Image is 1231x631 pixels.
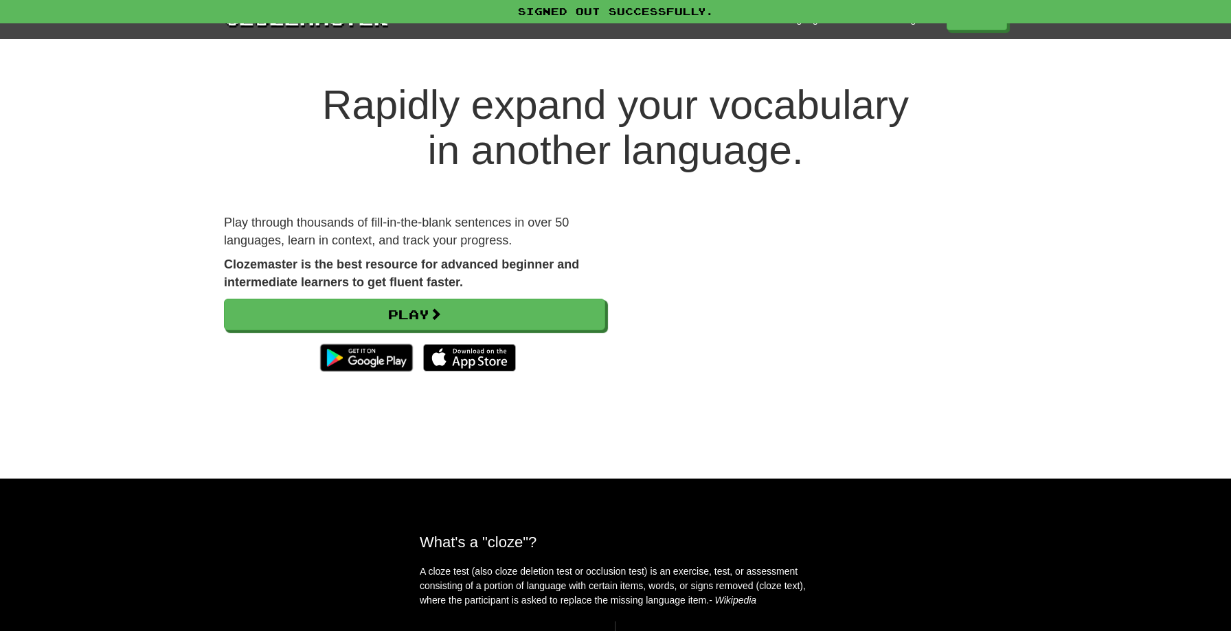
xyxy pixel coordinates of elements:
img: Download_on_the_App_Store_Badge_US-UK_135x40-25178aeef6eb6b83b96f5f2d004eda3bffbb37122de64afbaef7... [423,344,516,371]
strong: Clozemaster is the best resource for advanced beginner and intermediate learners to get fluent fa... [224,257,579,289]
p: A cloze test (also cloze deletion test or occlusion test) is an exercise, test, or assessment con... [420,564,811,608]
em: - Wikipedia [709,595,756,606]
img: Get it on Google Play [313,337,420,378]
h2: What's a "cloze"? [420,534,811,551]
p: Play through thousands of fill-in-the-blank sentences in over 50 languages, learn in context, and... [224,214,605,249]
a: Play [224,299,605,330]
